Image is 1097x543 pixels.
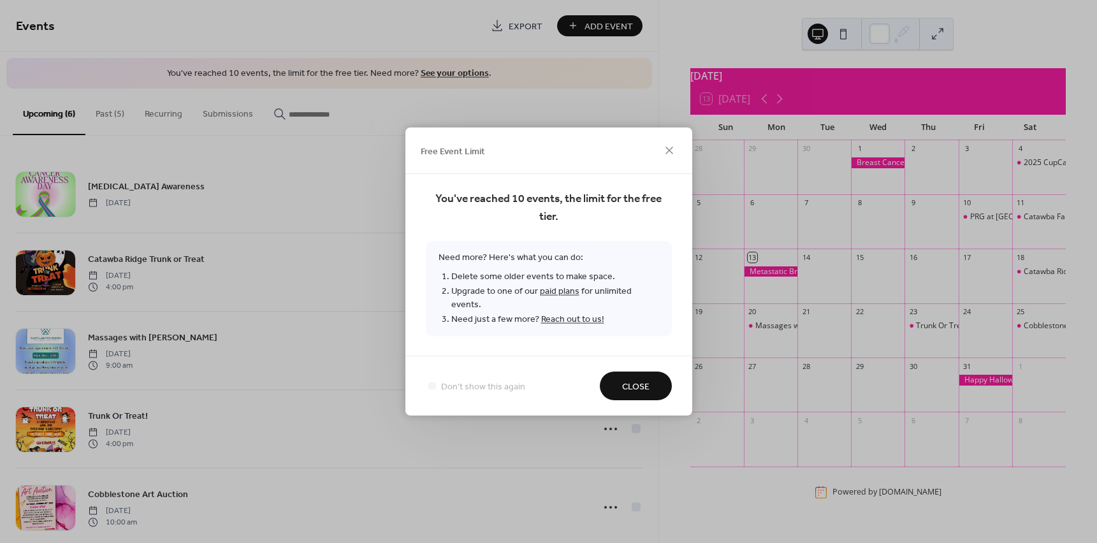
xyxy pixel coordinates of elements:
li: Need just a few more? [451,312,659,327]
span: Don't show this again [441,380,525,394]
li: Delete some older events to make space. [451,270,659,284]
a: Reach out to us! [541,311,604,328]
span: You've reached 10 events, the limit for the free tier. [426,191,672,226]
button: Close [600,372,672,400]
span: Close [622,380,650,394]
span: Free Event Limit [421,145,485,158]
span: Need more? Here's what you can do: [426,242,672,337]
a: paid plans [540,283,579,300]
li: Upgrade to one of our for unlimited events. [451,284,659,312]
